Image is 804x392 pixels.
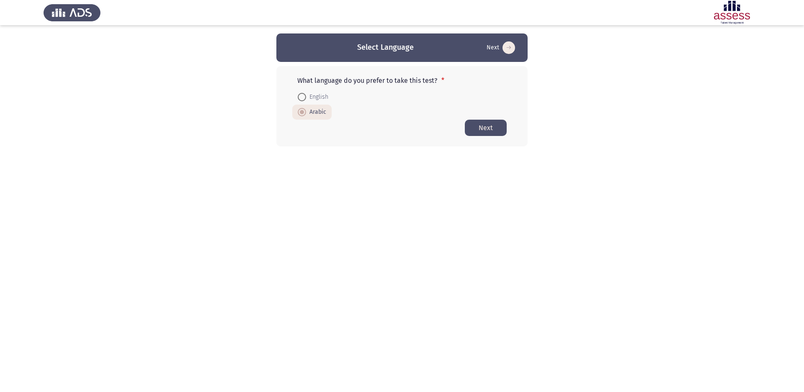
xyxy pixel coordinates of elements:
button: Start assessment [484,41,518,54]
h3: Select Language [357,42,414,53]
button: Start assessment [465,120,507,136]
img: Assessment logo of OCM R1 ASSESS [703,1,760,24]
span: Arabic [306,107,326,117]
img: Assess Talent Management logo [44,1,100,24]
span: English [306,92,328,102]
p: What language do you prefer to take this test? [297,77,507,85]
